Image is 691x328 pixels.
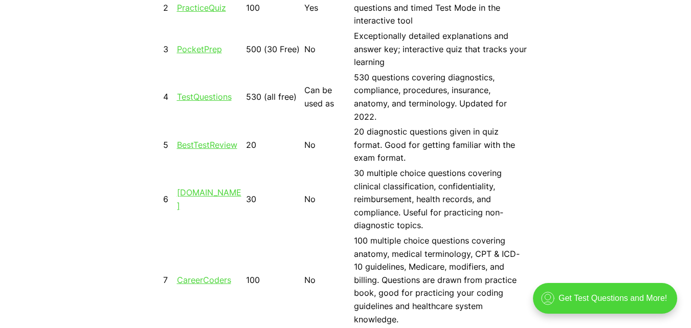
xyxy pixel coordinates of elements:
td: Exceptionally detailed explanations and answer key; interactive quiz that tracks your learning [353,29,528,70]
a: CareerCoders [177,275,231,285]
td: No [304,166,352,233]
iframe: portal-trigger [524,278,691,328]
td: No [304,29,352,70]
td: 500 (30 Free) [246,29,303,70]
a: PracticeQuiz [177,3,226,13]
td: 20 [246,125,303,165]
a: PocketPrep [177,44,222,54]
td: 530 questions covering diagnostics, compliance, procedures, insurance, anatomy, and terminology. ... [353,71,528,124]
a: BestTestReview [177,140,237,150]
td: 4 [163,71,175,124]
td: 30 multiple choice questions covering clinical classification, confidentiality, reimbursement, he... [353,166,528,233]
td: 30 [246,166,303,233]
td: 100 [246,234,303,326]
td: 20 diagnostic questions given in quiz format. Good for getting familiar with the exam format. [353,125,528,165]
td: 3 [163,29,175,70]
a: [DOMAIN_NAME] [177,187,241,211]
td: Can be used as [304,71,352,124]
td: 530 (all free) [246,71,303,124]
td: No [304,125,352,165]
td: 100 multiple choice questions covering anatomy, medical terminology, CPT & ICD-10 guidelines, Med... [353,234,528,326]
td: 5 [163,125,175,165]
a: TestQuestions [177,92,232,102]
td: No [304,234,352,326]
td: 6 [163,166,175,233]
td: 7 [163,234,175,326]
